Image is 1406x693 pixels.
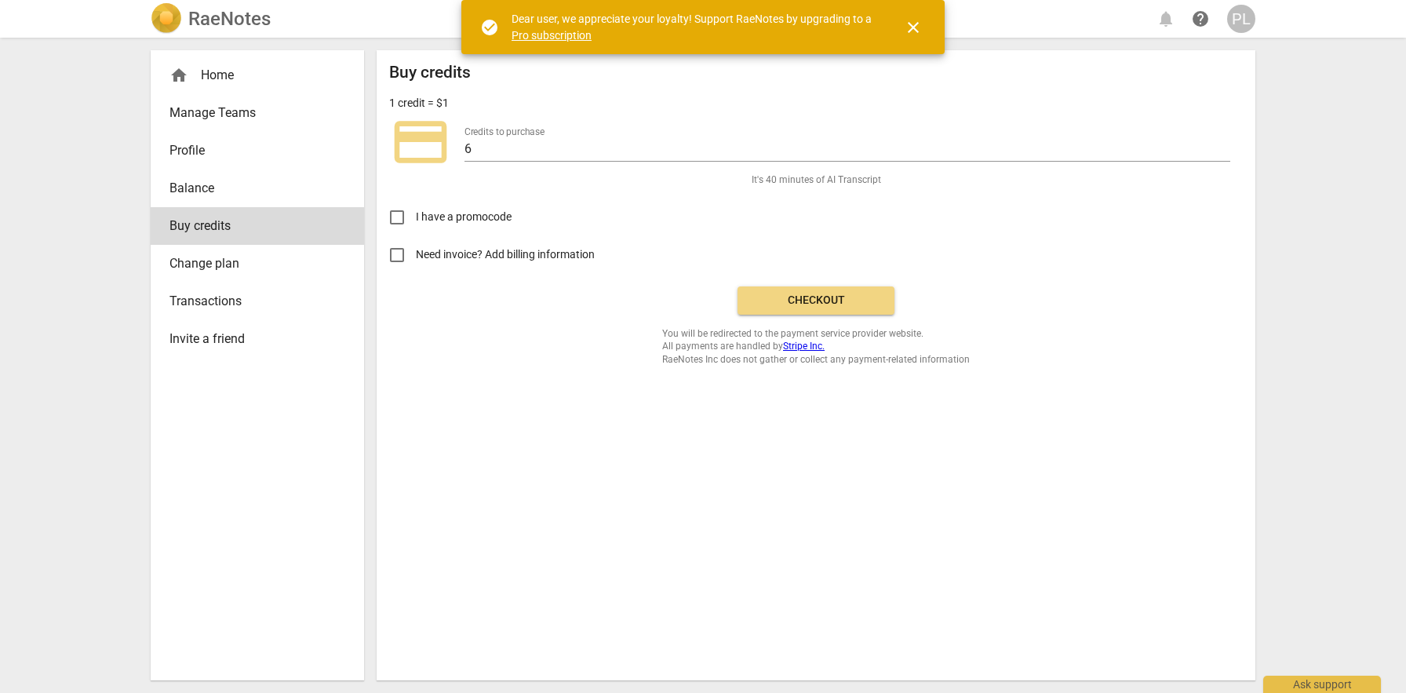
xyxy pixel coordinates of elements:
[1186,5,1215,33] a: Help
[169,104,333,122] span: Manage Teams
[1227,5,1255,33] button: PL
[1263,676,1381,693] div: Ask support
[738,286,894,315] button: Checkout
[151,3,182,35] img: Logo
[894,9,932,46] button: Close
[416,246,597,263] span: Need invoice? Add billing information
[389,111,452,173] span: credit_card
[151,94,364,132] a: Manage Teams
[904,18,923,37] span: close
[752,173,881,187] span: It's 40 minutes of AI Transcript
[169,66,188,85] span: home
[416,209,512,225] span: I have a promocode
[169,66,333,85] div: Home
[169,179,333,198] span: Balance
[188,8,271,30] h2: RaeNotes
[169,217,333,235] span: Buy credits
[512,29,592,42] a: Pro subscription
[389,63,471,82] h2: Buy credits
[151,170,364,207] a: Balance
[151,132,364,170] a: Profile
[169,292,333,311] span: Transactions
[151,320,364,358] a: Invite a friend
[151,283,364,320] a: Transactions
[512,11,876,43] div: Dear user, we appreciate your loyalty! Support RaeNotes by upgrading to a
[464,127,545,137] label: Credits to purchase
[151,245,364,283] a: Change plan
[662,327,970,367] span: You will be redirected to the payment service provider website. All payments are handled by RaeNo...
[151,57,364,94] div: Home
[783,341,825,352] a: Stripe Inc.
[750,293,882,308] span: Checkout
[480,18,499,37] span: check_circle
[151,3,271,35] a: LogoRaeNotes
[389,95,449,111] p: 1 credit = $1
[151,207,364,245] a: Buy credits
[169,254,333,273] span: Change plan
[169,330,333,348] span: Invite a friend
[1191,9,1210,28] span: help
[169,141,333,160] span: Profile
